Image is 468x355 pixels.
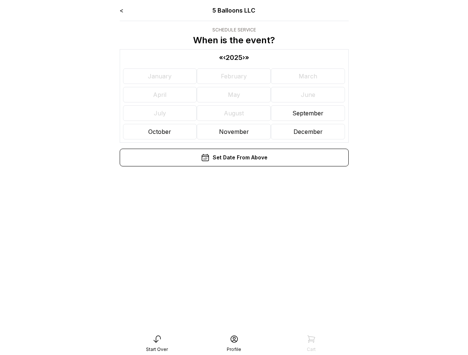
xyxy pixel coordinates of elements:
[123,105,197,121] button: July 2025
[197,124,271,139] button: November 2025
[193,27,275,33] div: Schedule Service
[123,124,197,139] button: October 2025
[227,346,241,352] div: Profile
[197,68,271,84] button: February 2025
[197,105,271,121] button: August 2025
[245,53,249,62] button: »
[271,68,345,84] button: March 2025
[193,34,275,46] p: When is the event?
[123,87,197,102] button: April 2025
[146,346,168,352] div: Start Over
[307,346,316,352] div: Cart
[242,53,245,62] button: ›
[299,72,317,80] abbr: March 2025
[120,7,123,14] a: <
[120,149,349,166] div: Set Date From Above
[197,87,271,102] button: May 2025
[219,53,223,62] button: «
[271,124,345,139] button: December 2025
[219,128,249,135] abbr: November 2025
[292,109,323,117] abbr: September 2025
[271,105,345,121] button: September 2025
[148,72,172,80] abbr: January 2025
[153,91,166,98] abbr: April 2025
[148,128,171,135] abbr: October 2025
[226,54,242,61] span: 2025
[226,53,242,62] button: 2025
[293,128,323,135] abbr: December 2025
[224,109,244,117] abbr: August 2025
[165,6,303,15] div: 5 Balloons LLC
[301,91,315,98] abbr: June 2025
[221,72,247,80] abbr: February 2025
[123,68,197,84] button: January 2025
[223,53,226,62] button: ‹
[228,91,240,98] abbr: May 2025
[271,87,345,102] button: June 2025
[154,109,166,117] abbr: July 2025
